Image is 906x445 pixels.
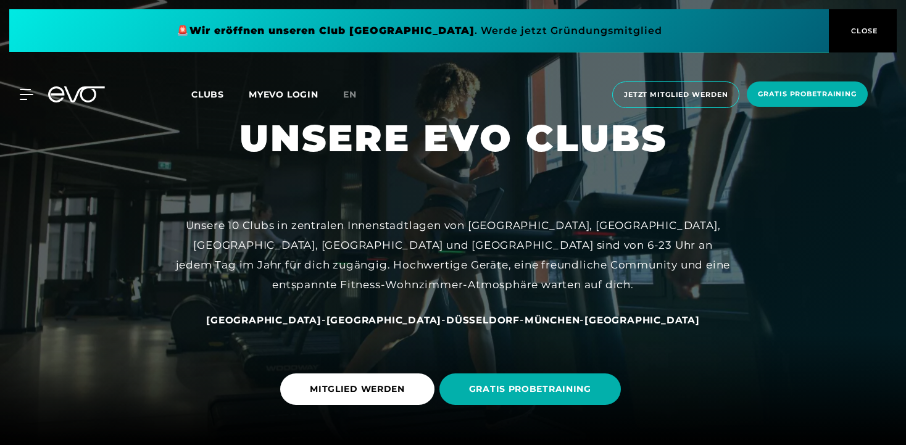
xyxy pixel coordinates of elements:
[439,364,626,414] a: GRATIS PROBETRAINING
[584,314,700,326] a: [GEOGRAPHIC_DATA]
[446,314,520,326] a: Düsseldorf
[343,88,372,102] a: en
[758,89,857,99] span: Gratis Probetraining
[743,81,871,108] a: Gratis Probetraining
[326,314,442,326] a: [GEOGRAPHIC_DATA]
[249,89,318,100] a: MYEVO LOGIN
[848,25,878,36] span: CLOSE
[175,310,731,330] div: - - - -
[191,88,249,100] a: Clubs
[239,114,667,162] h1: UNSERE EVO CLUBS
[206,314,322,326] a: [GEOGRAPHIC_DATA]
[829,9,897,52] button: CLOSE
[280,364,439,414] a: MITGLIED WERDEN
[525,314,580,326] a: München
[175,215,731,295] div: Unsere 10 Clubs in zentralen Innenstadtlagen von [GEOGRAPHIC_DATA], [GEOGRAPHIC_DATA], [GEOGRAPHI...
[624,89,728,100] span: Jetzt Mitglied werden
[310,383,405,396] span: MITGLIED WERDEN
[469,383,591,396] span: GRATIS PROBETRAINING
[343,89,357,100] span: en
[609,81,743,108] a: Jetzt Mitglied werden
[191,89,224,100] span: Clubs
